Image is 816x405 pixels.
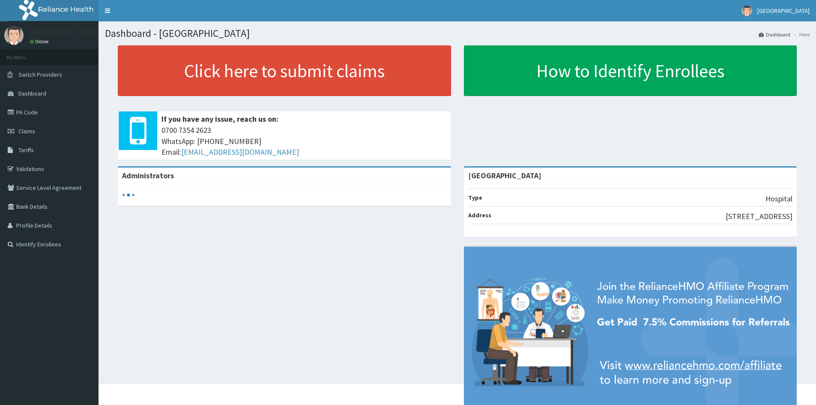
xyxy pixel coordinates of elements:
a: Dashboard [759,31,790,38]
a: [EMAIL_ADDRESS][DOMAIN_NAME] [181,147,299,157]
span: Switch Providers [18,71,62,78]
svg: audio-loading [122,189,135,201]
p: [STREET_ADDRESS] [726,211,792,222]
span: Dashboard [18,90,46,97]
strong: [GEOGRAPHIC_DATA] [468,171,541,180]
span: Tariffs [18,146,34,154]
b: If you have any issue, reach us on: [161,114,278,124]
p: Hospital [765,193,792,204]
li: Here [791,31,810,38]
a: Online [30,39,51,45]
b: Administrators [122,171,174,180]
b: Type [468,194,482,201]
span: Claims [18,127,35,135]
p: [GEOGRAPHIC_DATA] [30,28,101,36]
a: Click here to submit claims [118,45,451,96]
img: User Image [4,26,24,45]
b: Address [468,211,491,219]
span: 0700 7354 2623 WhatsApp: [PHONE_NUMBER] Email: [161,125,447,158]
span: [GEOGRAPHIC_DATA] [757,7,810,15]
img: User Image [741,6,752,16]
h1: Dashboard - [GEOGRAPHIC_DATA] [105,28,810,39]
a: How to Identify Enrollees [464,45,797,96]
